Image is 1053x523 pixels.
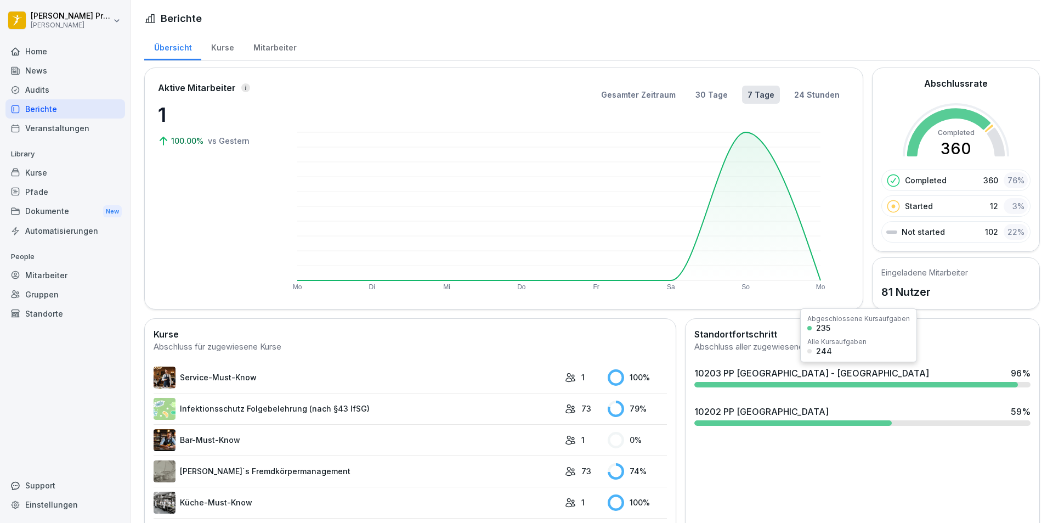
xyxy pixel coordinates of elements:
[5,119,125,138] a: Veranstaltungen
[5,99,125,119] a: Berichte
[5,80,125,99] a: Audits
[443,283,450,291] text: Mi
[5,61,125,80] a: News
[816,347,832,355] div: 244
[369,283,375,291] text: Di
[517,283,526,291] text: Do
[103,205,122,218] div: New
[1011,405,1031,418] div: 59 %
[5,495,125,514] a: Einstellungen
[690,362,1035,392] a: 10203 PP [GEOGRAPHIC_DATA] - [GEOGRAPHIC_DATA]96%
[581,403,591,414] p: 73
[690,401,1035,430] a: 10202 PP [GEOGRAPHIC_DATA]59%
[694,328,1031,341] h2: Standortfortschritt
[154,429,559,451] a: Bar-Must-Know
[608,494,667,511] div: 100 %
[742,86,780,104] button: 7 Tage
[741,283,750,291] text: So
[5,163,125,182] a: Kurse
[31,12,111,21] p: [PERSON_NAME] Preuschoft-Hümbs
[144,32,201,60] a: Übersicht
[1004,224,1028,240] div: 22 %
[31,21,111,29] p: [PERSON_NAME]
[690,86,733,104] button: 30 Tage
[154,460,559,482] a: [PERSON_NAME]`s Fremdkörpermanagement
[154,398,559,420] a: Infektionsschutz Folgebelehrung (nach §43 IfSG)
[608,463,667,480] div: 74 %
[201,32,244,60] a: Kurse
[158,81,236,94] p: Aktive Mitarbeiter
[5,304,125,323] a: Standorte
[154,367,559,389] a: Service-Must-Know
[154,492,559,514] a: Küche-Must-Know
[5,285,125,304] a: Gruppen
[244,32,306,60] a: Mitarbeiter
[581,372,585,383] p: 1
[5,201,125,222] div: Dokumente
[5,182,125,201] a: Pfade
[881,267,968,278] h5: Eingeladene Mitarbeiter
[902,226,945,238] p: Not started
[608,369,667,386] div: 100 %
[5,42,125,61] a: Home
[581,434,585,446] p: 1
[154,429,175,451] img: avw4yih0pjczq94wjribdn74.png
[905,175,947,186] p: Completed
[905,200,933,212] p: Started
[985,226,998,238] p: 102
[789,86,845,104] button: 24 Stunden
[1004,172,1028,188] div: 76 %
[816,324,830,332] div: 235
[158,100,268,130] p: 1
[694,341,1031,353] div: Abschluss aller zugewiesenen Kurse pro Standort
[154,341,667,353] div: Abschluss für zugewiesene Kurse
[154,460,175,482] img: ltafy9a5l7o16y10mkzj65ij.png
[293,283,302,291] text: Mo
[171,135,206,147] p: 100.00%
[608,432,667,448] div: 0 %
[593,283,599,291] text: Fr
[807,316,910,322] div: Abgeschlossene Kursaufgaben
[807,339,867,345] div: Alle Kursaufgaben
[881,284,968,300] p: 81 Nutzer
[5,221,125,240] a: Automatisierungen
[581,497,585,508] p: 1
[154,398,175,420] img: tgff07aey9ahi6f4hltuk21p.png
[667,283,675,291] text: Sa
[990,200,998,212] p: 12
[608,401,667,417] div: 79 %
[5,476,125,495] div: Support
[1004,198,1028,214] div: 3 %
[581,465,591,477] p: 73
[161,11,202,26] h1: Berichte
[694,405,829,418] div: 10202 PP [GEOGRAPHIC_DATA]
[694,367,929,380] div: 10203 PP [GEOGRAPHIC_DATA] - [GEOGRAPHIC_DATA]
[816,283,825,291] text: Mo
[154,367,175,389] img: kpon4nh320e9lf5mryu3zflh.png
[1011,367,1031,380] div: 96 %
[5,201,125,222] a: DokumenteNew
[154,328,667,341] h2: Kurse
[596,86,681,104] button: Gesamter Zeitraum
[5,248,125,266] p: People
[154,492,175,514] img: gxc2tnhhndim38heekucasph.png
[924,77,988,90] h2: Abschlussrate
[5,145,125,163] p: Library
[208,135,250,147] p: vs Gestern
[5,266,125,285] a: Mitarbeiter
[983,175,998,186] p: 360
